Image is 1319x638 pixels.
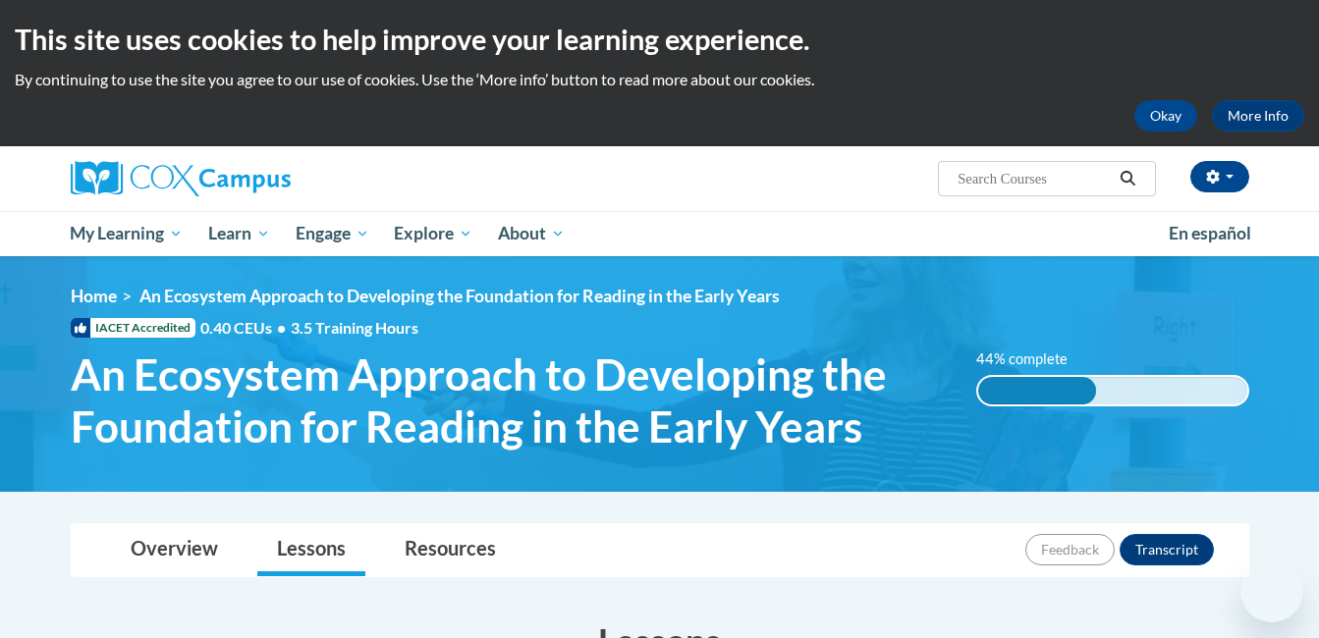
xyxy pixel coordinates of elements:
[15,20,1304,59] h2: This site uses cookies to help improve your learning experience.
[394,222,472,245] span: Explore
[15,69,1304,90] p: By continuing to use the site you agree to our use of cookies. Use the ‘More info’ button to read...
[385,524,516,576] a: Resources
[58,211,196,256] a: My Learning
[257,524,365,576] a: Lessons
[1134,100,1197,132] button: Okay
[71,348,948,452] span: An Ecosystem Approach to Developing the Foundation for Reading in the Early Years
[208,222,270,245] span: Learn
[200,317,291,339] span: 0.40 CEUs
[41,211,1279,256] div: Main menu
[71,161,444,196] a: Cox Campus
[71,286,117,306] a: Home
[277,318,286,337] span: •
[1169,223,1251,243] span: En español
[978,377,1096,404] div: 44% complete
[71,318,195,338] span: IACET Accredited
[956,167,1113,190] input: Search Courses
[498,222,565,245] span: About
[291,318,418,337] span: 3.5 Training Hours
[1025,534,1115,565] button: Feedback
[283,211,382,256] a: Engage
[195,211,283,256] a: Learn
[139,286,780,306] span: An Ecosystem Approach to Developing the Foundation for Reading in the Early Years
[1190,161,1249,192] button: Account Settings
[1240,559,1303,622] iframe: Button to launch messaging window
[1156,213,1264,254] a: En español
[70,222,183,245] span: My Learning
[71,161,291,196] img: Cox Campus
[1212,100,1304,132] a: More Info
[485,211,577,256] a: About
[296,222,369,245] span: Engage
[976,348,1089,370] label: 44% complete
[1113,167,1142,190] button: Search
[111,524,238,576] a: Overview
[381,211,485,256] a: Explore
